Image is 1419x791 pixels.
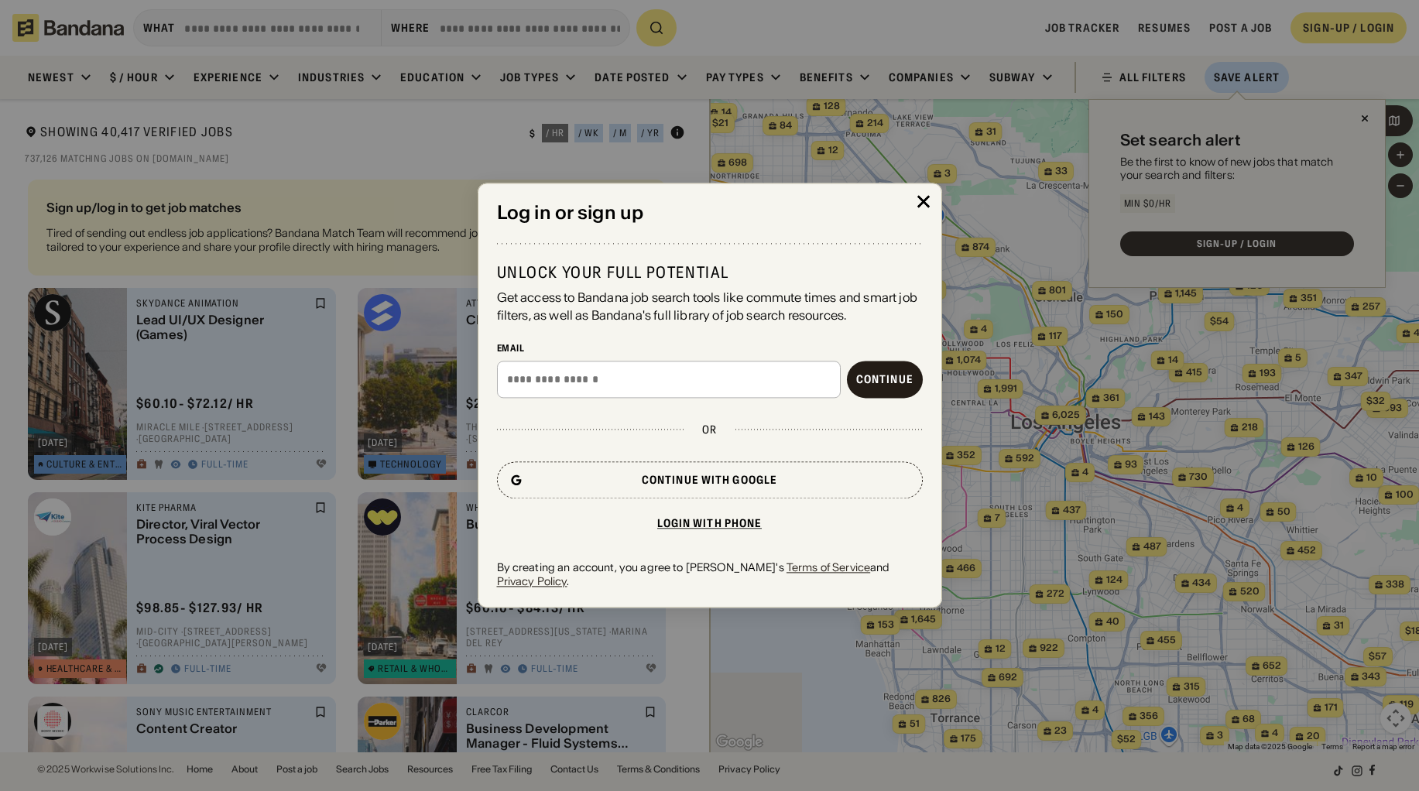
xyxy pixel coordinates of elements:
a: Privacy Policy [497,574,567,588]
div: Email [497,342,923,354]
div: Get access to Bandana job search tools like commute times and smart job filters, as well as Banda... [497,289,923,324]
div: Continue [856,374,913,385]
div: Continue with Google [642,474,777,485]
div: Unlock your full potential [497,263,923,283]
div: Login with phone [657,518,763,529]
div: or [702,423,717,437]
a: Terms of Service [787,560,870,574]
div: Log in or sign up [497,202,923,224]
div: By creating an account, you agree to [PERSON_NAME]'s and . [497,560,923,588]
